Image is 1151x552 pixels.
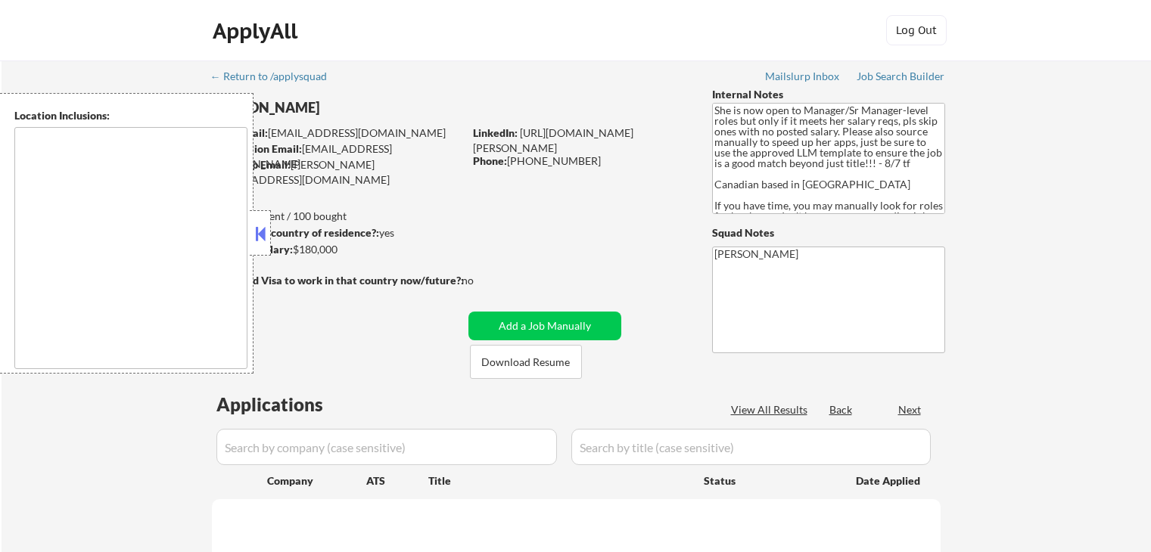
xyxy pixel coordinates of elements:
div: Company [267,473,366,488]
div: Back [829,402,854,417]
input: Search by title (case sensitive) [571,429,931,465]
div: [PERSON_NAME] [212,98,523,117]
strong: Can work in country of residence?: [211,226,379,239]
div: Status [704,467,834,494]
strong: Will need Visa to work in that country now/future?: [212,274,464,287]
div: [EMAIL_ADDRESS][DOMAIN_NAME] [213,141,463,171]
div: 95 sent / 100 bought [211,209,463,224]
button: Download Resume [470,345,582,379]
strong: LinkedIn: [473,126,518,139]
div: ApplyAll [213,18,302,44]
div: Applications [216,395,366,414]
strong: Phone: [473,154,507,167]
div: Squad Notes [712,225,945,240]
div: ← Return to /applysquad [210,71,341,82]
div: no [462,273,505,288]
div: Next [898,402,922,417]
div: View All Results [731,402,812,417]
div: Date Applied [856,473,922,488]
button: Add a Job Manually [468,312,621,340]
a: ← Return to /applysquad [210,70,341,85]
div: yes [211,225,459,240]
div: Title [428,473,689,488]
div: [PERSON_NAME][EMAIL_ADDRESS][DOMAIN_NAME] [212,157,463,187]
button: Log Out [886,15,947,45]
div: Mailslurp Inbox [765,71,841,82]
div: [PHONE_NUMBER] [473,154,687,169]
a: [URL][DOMAIN_NAME][PERSON_NAME] [473,126,633,154]
div: ATS [366,473,428,488]
div: $180,000 [211,242,463,257]
div: Location Inclusions: [14,108,247,123]
div: Internal Notes [712,87,945,102]
input: Search by company (case sensitive) [216,429,557,465]
div: Job Search Builder [857,71,945,82]
div: [EMAIL_ADDRESS][DOMAIN_NAME] [213,126,463,141]
a: Mailslurp Inbox [765,70,841,85]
